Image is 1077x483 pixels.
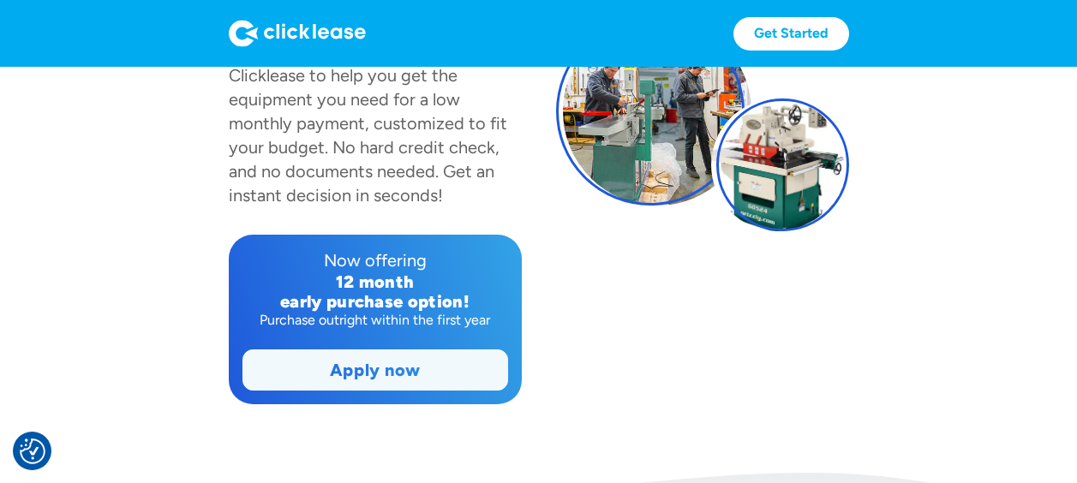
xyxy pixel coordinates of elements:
div: has partnered with Clicklease to help you get the equipment you need for a low monthly payment, c... [229,41,507,206]
img: Logo [229,20,366,47]
button: Consent Preferences [20,438,45,464]
div: Now offering [242,248,508,272]
div: 12 month [242,272,508,292]
a: Apply now [243,350,507,390]
div: early purchase option! [242,292,508,312]
a: Get Started [733,17,849,51]
img: Revisit consent button [20,438,45,464]
div: Purchase outright within the first year [242,312,508,329]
